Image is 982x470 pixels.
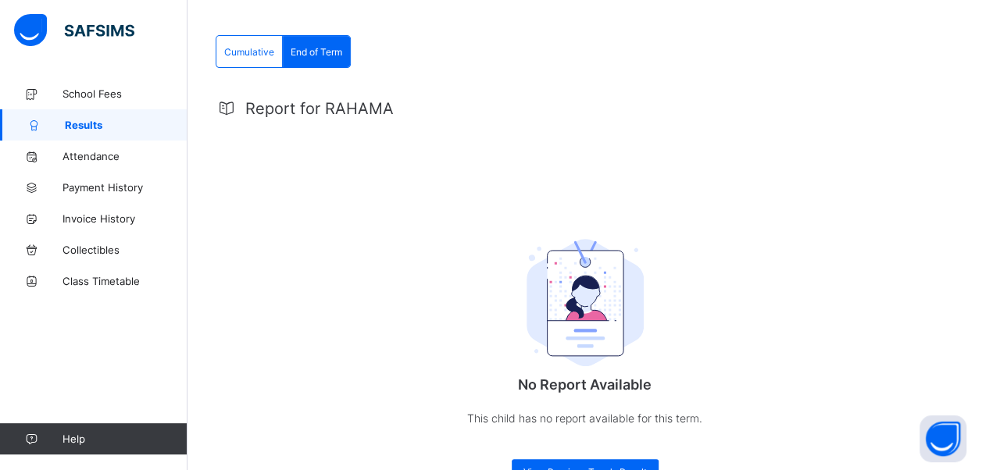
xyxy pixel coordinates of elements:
[14,14,134,47] img: safsims
[920,415,966,462] button: Open asap
[62,87,187,100] span: School Fees
[224,46,274,58] span: Cumulative
[429,376,741,393] p: No Report Available
[527,239,644,367] img: student.207b5acb3037b72b59086e8b1a17b1d0.svg
[291,46,342,58] span: End of Term
[62,244,187,256] span: Collectibles
[62,212,187,225] span: Invoice History
[62,275,187,287] span: Class Timetable
[62,433,187,445] span: Help
[245,99,394,118] span: Report for RAHAMA
[65,119,187,131] span: Results
[429,408,741,428] p: This child has no report available for this term.
[62,150,187,162] span: Attendance
[62,181,187,194] span: Payment History
[429,196,741,460] div: No Report Available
